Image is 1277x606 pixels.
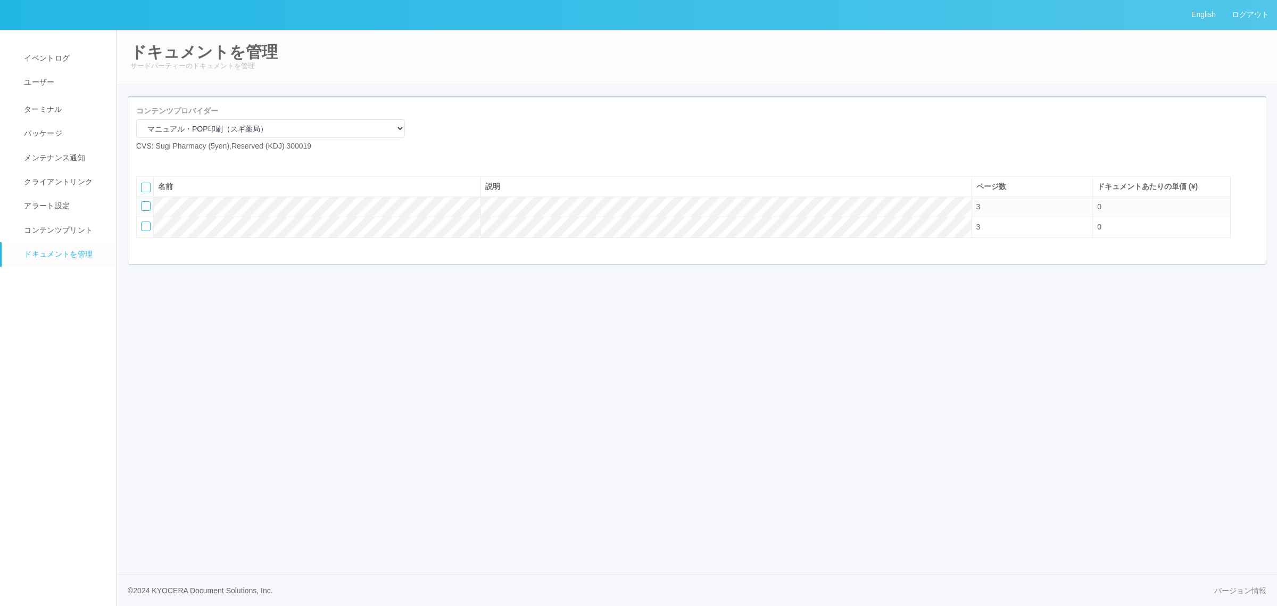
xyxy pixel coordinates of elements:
[1097,223,1101,231] span: 0
[2,194,126,218] a: アラート設定
[21,153,85,162] span: メンテナンス通知
[485,181,967,192] div: 説明
[976,202,981,211] span: 3
[136,105,218,117] label: コンテンツプロバイダー
[2,95,126,121] a: ターミナル
[2,46,126,70] a: イベントログ
[2,242,126,266] a: ドキュメントを管理
[1245,174,1261,195] div: 最上部に移動
[1214,585,1266,596] a: バージョン情報
[130,61,1264,71] p: サードパーティーのドキュメントを管理
[21,201,70,210] span: アラート設定
[2,121,126,145] a: パッケージ
[1097,202,1101,211] span: 0
[21,129,62,137] span: パッケージ
[158,181,476,192] div: 名前
[2,146,126,170] a: メンテナンス通知
[130,43,1264,61] h2: ドキュメントを管理
[1245,238,1261,259] div: 最下部に移動
[976,223,981,231] span: 3
[2,70,126,94] a: ユーザー
[21,54,70,62] span: イベントログ
[2,218,126,242] a: コンテンツプリント
[136,142,311,150] span: CVS: Sugi Pharmacy (5yen),Reserved (KDJ) 300019
[976,181,1089,192] div: ページ数
[21,250,93,258] span: ドキュメントを管理
[21,78,54,86] span: ユーザー
[21,105,62,113] span: ターミナル
[1245,216,1261,238] div: 下に移動
[1245,195,1261,216] div: 上に移動
[21,177,93,186] span: クライアントリンク
[1097,181,1225,192] div: ドキュメントあたりの単価 (¥)
[128,586,273,595] span: © 2024 KYOCERA Document Solutions, Inc.
[21,226,93,234] span: コンテンツプリント
[2,170,126,194] a: クライアントリンク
